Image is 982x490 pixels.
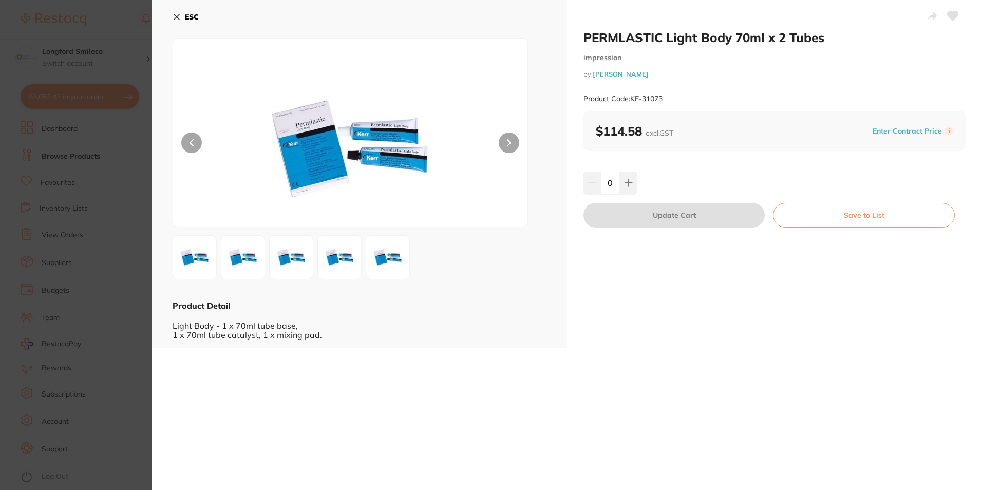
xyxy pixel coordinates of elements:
button: Save to List [773,203,955,228]
h2: PERMLASTIC Light Body 70ml x 2 Tubes [583,30,966,45]
small: impression [583,53,966,62]
button: Update Cart [583,203,765,228]
b: ESC [185,12,199,22]
small: Product Code: KE-31073 [583,95,663,103]
img: XzMuanBn [273,239,310,276]
a: [PERSON_NAME] [593,70,649,78]
img: LmpwZw [244,64,457,227]
img: XzIuanBn [224,239,261,276]
b: $114.58 [596,123,673,139]
label: i [945,127,953,135]
img: XzUuanBn [369,239,406,276]
b: Product Detail [173,300,230,311]
span: excl. GST [646,128,673,138]
small: by [583,70,966,78]
button: Enter Contract Price [870,126,945,136]
div: Light Body - 1 x 70ml tube base, 1 x 70ml tube catalyst, 1 x mixing pad. [173,311,546,340]
button: ESC [173,8,199,26]
img: LmpwZw [176,239,213,276]
img: XzQuanBn [321,239,358,276]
